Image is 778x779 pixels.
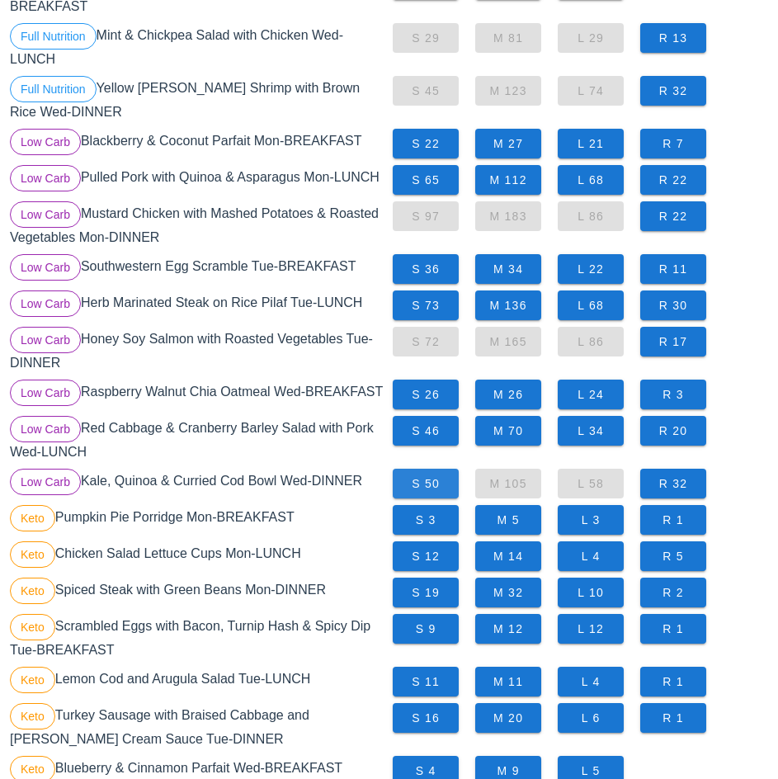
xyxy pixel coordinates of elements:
span: M 27 [488,137,528,150]
button: R 30 [640,290,706,320]
div: Blackberry & Coconut Parfait Mon-BREAKFAST [7,125,389,162]
span: R 3 [653,388,693,401]
button: R 22 [640,201,706,231]
button: L 68 [558,290,624,320]
span: S 50 [406,477,446,490]
button: L 3 [558,505,624,535]
span: M 70 [488,424,528,437]
span: L 68 [571,173,611,186]
button: M 14 [475,541,541,571]
span: Keto [21,542,45,567]
span: S 12 [406,550,446,563]
button: S 16 [393,703,459,733]
span: R 20 [653,424,693,437]
button: S 11 [393,667,459,696]
div: Southwestern Egg Scramble Tue-BREAKFAST [7,251,389,287]
span: S 16 [406,711,446,725]
span: M 32 [488,586,528,599]
button: L 22 [558,254,624,284]
span: Keto [21,578,45,603]
span: L 3 [571,513,611,526]
button: R 7 [640,129,706,158]
span: L 4 [571,675,611,688]
button: L 10 [558,578,624,607]
button: R 11 [640,254,706,284]
div: Chicken Salad Lettuce Cups Mon-LUNCH [7,538,389,574]
span: M 112 [488,173,528,186]
button: L 34 [558,416,624,446]
span: S 9 [406,622,446,635]
button: L 12 [558,614,624,644]
span: L 21 [571,137,611,150]
span: Keto [21,506,45,531]
button: S 36 [393,254,459,284]
div: Spiced Steak with Green Beans Mon-DINNER [7,574,389,611]
button: R 22 [640,165,706,195]
span: S 65 [406,173,446,186]
button: S 3 [393,505,459,535]
button: L 4 [558,541,624,571]
button: M 112 [475,165,541,195]
span: R 30 [653,299,693,312]
button: R 1 [640,505,706,535]
span: S 26 [406,388,446,401]
span: L 6 [571,711,611,725]
button: R 1 [640,614,706,644]
span: Low Carb [21,417,70,441]
span: L 4 [571,550,611,563]
span: R 22 [653,210,693,223]
button: M 27 [475,129,541,158]
button: L 4 [558,667,624,696]
span: R 11 [653,262,693,276]
span: R 1 [653,622,693,635]
span: Keto [21,615,45,640]
button: R 32 [640,469,706,498]
button: R 5 [640,541,706,571]
button: S 22 [393,129,459,158]
span: Low Carb [21,130,70,154]
span: Low Carb [21,166,70,191]
span: R 7 [653,137,693,150]
button: L 21 [558,129,624,158]
span: Full Nutrition [21,24,86,49]
span: R 2 [653,586,693,599]
button: L 24 [558,380,624,409]
span: R 13 [653,31,693,45]
button: S 73 [393,290,459,320]
span: L 12 [571,622,611,635]
span: R 32 [653,84,693,97]
button: S 50 [393,469,459,498]
span: S 19 [406,586,446,599]
div: Yellow [PERSON_NAME] Shrimp with Brown Rice Wed-DINNER [7,73,389,125]
span: Low Carb [21,470,70,494]
span: R 22 [653,173,693,186]
button: R 20 [640,416,706,446]
button: R 32 [640,76,706,106]
button: R 17 [640,327,706,356]
span: Low Carb [21,291,70,316]
button: M 5 [475,505,541,535]
span: Low Carb [21,328,70,352]
button: S 12 [393,541,459,571]
span: M 34 [488,262,528,276]
div: Red Cabbage & Cranberry Barley Salad with Pork Wed-LUNCH [7,413,389,465]
button: M 26 [475,380,541,409]
button: L 6 [558,703,624,733]
div: Turkey Sausage with Braised Cabbage and [PERSON_NAME] Cream Sauce Tue-DINNER [7,700,389,753]
span: M 12 [488,622,528,635]
span: M 11 [488,675,528,688]
div: Mint & Chickpea Salad with Chicken Wed-LUNCH [7,20,389,73]
span: L 34 [571,424,611,437]
button: M 32 [475,578,541,607]
button: R 3 [640,380,706,409]
span: R 1 [653,513,693,526]
button: M 20 [475,703,541,733]
span: Low Carb [21,380,70,405]
div: Lemon Cod and Arugula Salad Tue-LUNCH [7,663,389,700]
button: S 46 [393,416,459,446]
div: Herb Marinated Steak on Rice Pilaf Tue-LUNCH [7,287,389,323]
span: S 3 [406,513,446,526]
div: Kale, Quinoa & Curried Cod Bowl Wed-DINNER [7,465,389,502]
button: M 136 [475,290,541,320]
span: Low Carb [21,255,70,280]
